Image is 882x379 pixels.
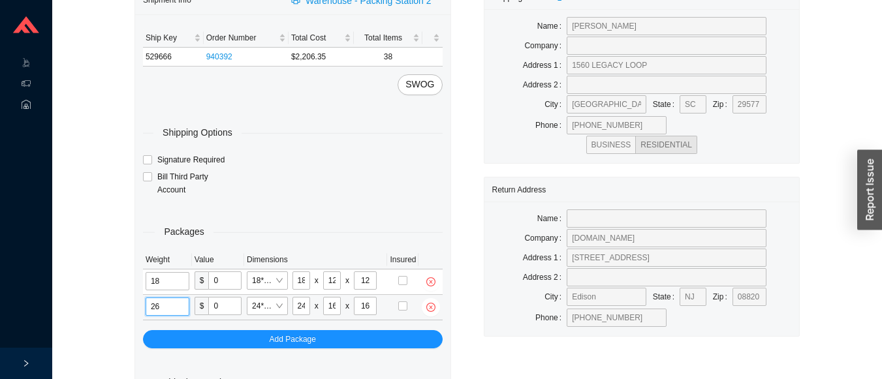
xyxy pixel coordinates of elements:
[354,48,423,67] td: 38
[537,209,567,228] label: Name
[152,153,230,166] span: Signature Required
[323,297,341,315] input: W
[405,77,434,92] span: SWOG
[152,170,238,196] span: Bill Third Party Account
[422,298,440,316] button: close-circle
[146,31,191,44] span: Ship Key
[591,140,631,149] span: BUSINESS
[292,271,310,290] input: L
[398,74,442,95] button: SWOG
[653,95,680,114] label: State
[523,56,567,74] label: Address 1
[155,224,213,239] span: Packages
[192,250,244,269] th: Value
[422,277,440,286] span: close-circle
[289,48,354,67] td: $2,206.35
[523,249,567,267] label: Address 1
[535,309,567,327] label: Phone
[345,299,349,312] div: x
[291,31,341,44] span: Total Cost
[422,29,442,48] th: undefined sortable
[153,125,242,140] span: Shipping Options
[315,299,319,312] div: x
[292,297,310,315] input: L
[354,271,377,290] input: H
[354,297,377,315] input: H
[544,95,567,114] label: City
[713,95,732,114] label: Zip
[345,274,349,287] div: x
[354,29,423,48] th: Total Items sortable
[206,52,232,61] a: 940392
[653,288,680,306] label: State
[544,288,567,306] label: City
[195,297,209,315] span: $
[289,29,354,48] th: Total Cost sortable
[422,303,440,312] span: close-circle
[356,31,411,44] span: Total Items
[315,274,319,287] div: x
[244,250,387,269] th: Dimensions
[206,31,276,44] span: Order Number
[143,48,204,67] td: 529666
[387,250,418,269] th: Insured
[422,273,440,291] button: close-circle
[524,229,567,247] label: Company
[640,140,692,149] span: RESIDENTIAL
[22,359,30,367] span: right
[537,17,567,35] label: Name
[713,288,732,306] label: Zip
[143,29,204,48] th: Ship Key sortable
[523,76,567,94] label: Address 2
[523,268,567,286] label: Address 2
[524,37,567,55] label: Company
[143,330,443,348] button: Add Package
[323,271,341,290] input: W
[195,271,209,290] span: $
[535,116,567,134] label: Phone
[143,250,192,269] th: Weight
[492,177,792,202] div: Return Address
[270,333,316,346] span: Add Package
[204,29,289,48] th: Order Number sortable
